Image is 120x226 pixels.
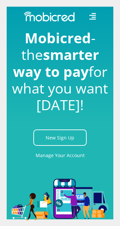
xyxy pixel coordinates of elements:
[24,12,75,22] img: Mobicred
[25,28,91,47] span: Mobicred
[13,45,99,81] span: smarter way to pay
[12,179,108,220] img: Welcome to Mobicred
[12,30,108,113] h1: - the for what you want [DATE]!
[36,148,85,163] a: Manage Your Account
[33,129,87,146] a: New Sign Up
